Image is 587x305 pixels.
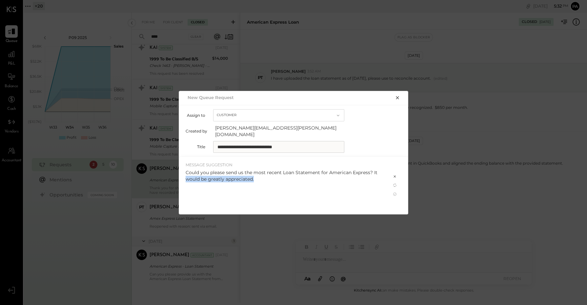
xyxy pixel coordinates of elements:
[186,162,384,168] div: MESSAGE SUGGESTION
[215,125,346,138] span: [PERSON_NAME][EMAIL_ADDRESS][PERSON_NAME][DOMAIN_NAME]
[186,169,384,182] div: Could you please send us the most recent Loan Statement for American Express? It would be greatly...
[188,95,234,100] h2: New Queue Request
[186,113,205,118] label: Assign to
[213,109,344,121] button: Customer
[186,144,205,149] label: Title
[186,129,207,133] label: Created by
